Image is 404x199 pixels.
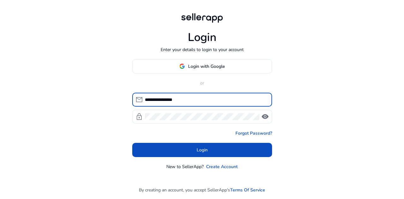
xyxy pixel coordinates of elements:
[132,80,272,86] p: or
[135,96,143,103] span: mail
[135,113,143,120] span: lock
[230,187,265,193] a: Terms Of Service
[261,113,269,120] span: visibility
[132,59,272,73] button: Login with Google
[161,46,244,53] p: Enter your details to login to your account
[166,163,204,170] p: New to SellerApp?
[188,63,225,70] span: Login with Google
[197,147,208,153] span: Login
[188,31,217,44] h1: Login
[206,163,238,170] a: Create Account
[179,63,185,69] img: google-logo.svg
[235,130,272,137] a: Forgot Password?
[132,143,272,157] button: Login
